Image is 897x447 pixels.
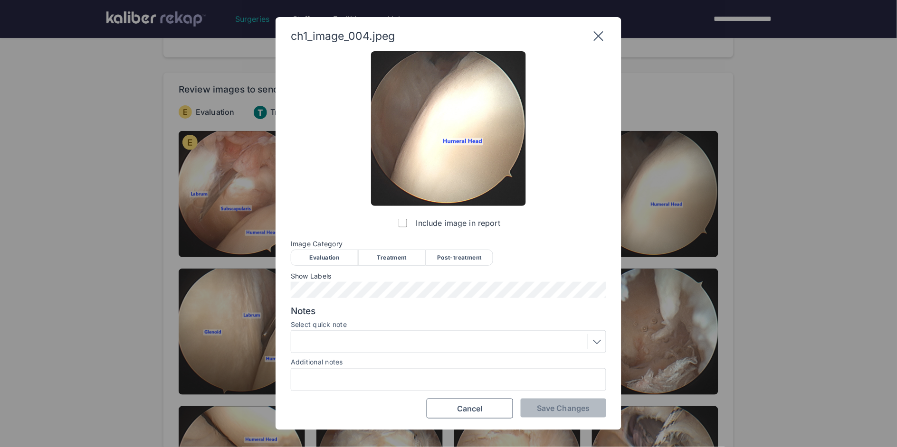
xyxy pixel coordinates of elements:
[291,29,395,43] span: ch1_image_004.jpeg
[291,272,606,280] span: Show Labels
[397,214,500,233] label: Include image in report
[427,399,513,419] button: Cancel
[521,399,606,418] button: Save Changes
[426,250,493,266] div: Post-treatment
[537,403,590,413] span: Save Changes
[371,51,526,206] img: ch1_image_004.jpeg
[291,240,606,248] span: Image Category
[457,404,483,413] span: Cancel
[291,306,606,317] span: Notes
[399,219,407,227] input: Include image in report
[291,250,358,266] div: Evaluation
[291,321,606,328] label: Select quick note
[358,250,426,266] div: Treatment
[291,358,343,366] label: Additional notes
